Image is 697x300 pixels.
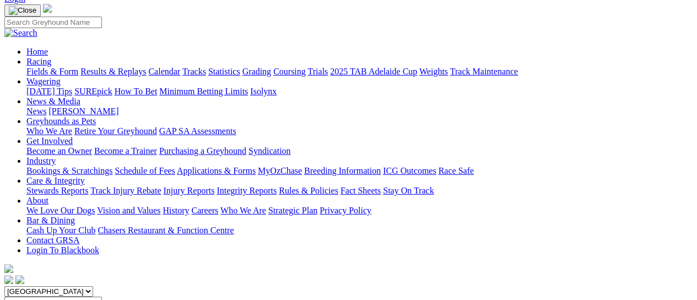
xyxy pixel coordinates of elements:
[26,87,693,97] div: Wagering
[26,136,73,146] a: Get Involved
[26,156,56,165] a: Industry
[90,186,161,195] a: Track Injury Rebate
[26,245,99,255] a: Login To Blackbook
[307,67,328,76] a: Trials
[4,17,102,28] input: Search
[80,67,146,76] a: Results & Replays
[220,206,266,215] a: Who We Are
[26,226,95,235] a: Cash Up Your Club
[26,235,79,245] a: Contact GRSA
[4,275,13,284] img: facebook.svg
[98,226,234,235] a: Chasers Restaurant & Function Centre
[26,166,693,176] div: Industry
[26,216,75,225] a: Bar & Dining
[159,87,248,96] a: Minimum Betting Limits
[177,166,256,175] a: Applications & Forms
[383,166,436,175] a: ICG Outcomes
[26,116,96,126] a: Greyhounds as Pets
[9,6,36,15] img: Close
[26,106,46,116] a: News
[341,186,381,195] a: Fact Sheets
[242,67,271,76] a: Grading
[273,67,306,76] a: Coursing
[26,67,78,76] a: Fields & Form
[304,166,381,175] a: Breeding Information
[115,87,158,96] a: How To Bet
[163,206,189,215] a: History
[26,146,92,156] a: Become an Owner
[43,4,52,13] img: logo-grsa-white.png
[26,106,693,116] div: News & Media
[15,275,24,284] img: twitter.svg
[450,67,518,76] a: Track Maintenance
[250,87,277,96] a: Isolynx
[97,206,160,215] a: Vision and Values
[26,196,48,205] a: About
[26,77,61,86] a: Wagering
[26,176,85,185] a: Care & Integrity
[48,106,118,116] a: [PERSON_NAME]
[148,67,180,76] a: Calendar
[268,206,317,215] a: Strategic Plan
[26,87,72,96] a: [DATE] Tips
[279,186,338,195] a: Rules & Policies
[4,28,37,38] img: Search
[258,166,302,175] a: MyOzChase
[26,206,95,215] a: We Love Our Dogs
[159,146,246,156] a: Purchasing a Greyhound
[248,146,290,156] a: Syndication
[26,126,693,136] div: Greyhounds as Pets
[4,264,13,273] img: logo-grsa-white.png
[115,166,175,175] a: Schedule of Fees
[26,67,693,77] div: Racing
[26,166,112,175] a: Bookings & Scratchings
[163,186,214,195] a: Injury Reports
[159,126,236,136] a: GAP SA Assessments
[320,206,371,215] a: Privacy Policy
[182,67,206,76] a: Tracks
[94,146,157,156] a: Become a Trainer
[438,166,473,175] a: Race Safe
[191,206,218,215] a: Careers
[208,67,240,76] a: Statistics
[419,67,448,76] a: Weights
[330,67,417,76] a: 2025 TAB Adelaide Cup
[217,186,277,195] a: Integrity Reports
[4,4,41,17] button: Toggle navigation
[26,57,51,66] a: Racing
[26,186,88,195] a: Stewards Reports
[383,186,434,195] a: Stay On Track
[26,186,693,196] div: Care & Integrity
[26,47,48,56] a: Home
[26,146,693,156] div: Get Involved
[26,126,72,136] a: Who We Are
[74,87,112,96] a: SUREpick
[26,97,80,106] a: News & Media
[26,226,693,235] div: Bar & Dining
[74,126,157,136] a: Retire Your Greyhound
[26,206,693,216] div: About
